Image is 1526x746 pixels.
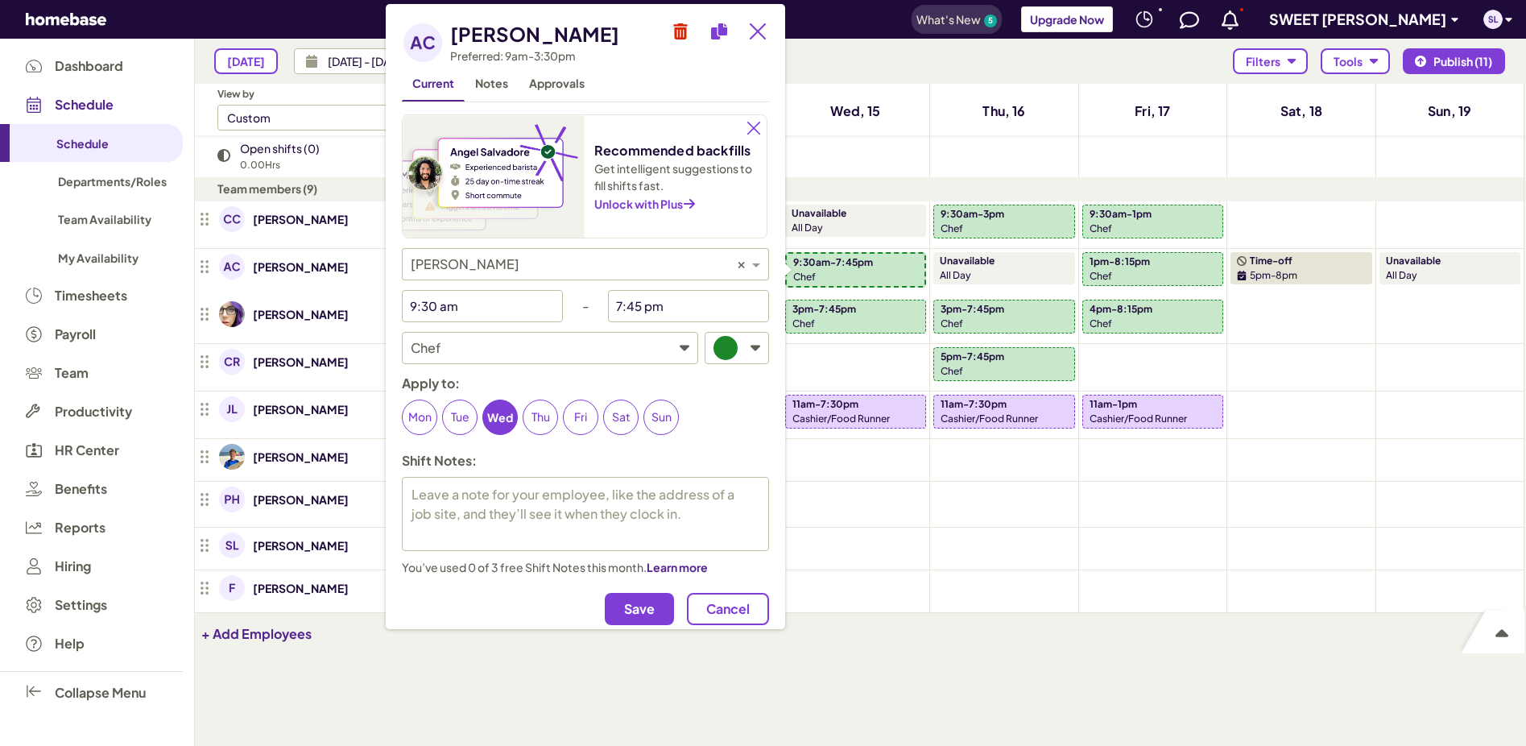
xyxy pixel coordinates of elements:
h2: [PERSON_NAME] [450,20,619,48]
p: 3pm-7:45pm [792,302,856,317]
span: Learn more [647,560,708,574]
span: Reports [55,520,105,535]
span: HR Center [55,443,119,458]
span: Save [624,601,655,617]
a: Sat, 18 [1271,98,1332,124]
span: Timesheets [55,288,127,303]
span: Upgrade Now [1030,12,1104,27]
span: Payroll [55,327,96,342]
p: Wed [483,408,517,427]
p: Unavailable [792,206,846,221]
a: avatar [217,395,246,424]
a: [PERSON_NAME] [253,352,349,371]
h4: Thu, 16 [982,102,1025,121]
p: Cashier/Food Runner [941,412,1038,426]
p: Chef [941,222,963,236]
h4: Wed, 15 [830,102,880,121]
img: avatar [219,254,245,280]
p: [PERSON_NAME] [253,578,349,598]
p: Time-off [1250,254,1292,268]
img: paywall-image-angel-salvadore [403,115,585,238]
a: Sun, 19 [1418,98,1481,124]
p: Unavailable [1386,254,1441,268]
span: Current [412,76,454,90]
img: svg+xml;base64,PHN2ZyB4bWxucz0iaHR0cDovL3d3dy53My5vcmcvMjAwMC9zdmciIHdpZHRoPSIyNCIgaGVpZ2h0PSIyNC... [1135,10,1154,29]
button: [DATE] [214,48,278,74]
button: Cancel [687,593,769,625]
p: Chef [1090,269,1112,284]
p: Chef [792,317,815,331]
img: avatar [219,396,245,422]
span: My Availability [58,251,139,265]
button: Publish (11) [1403,48,1505,74]
a: 5 [984,15,997,27]
h4: Fri, 17 [1135,102,1170,121]
span: Clear value [734,249,748,280]
button: Upgrade Now [1021,6,1113,32]
span: Productivity [55,404,132,419]
img: avatar [1483,10,1503,29]
p: 1pm-8:15pm [1090,255,1150,269]
p: [PERSON_NAME] [253,536,349,555]
p: Get intelligent suggestions to fill shifts fast. [594,160,757,194]
a: Fri, 17 [1125,98,1180,124]
span: + Add Employees [201,625,312,642]
span: × [737,255,746,273]
span: Team [55,366,89,380]
h4: Sat, 18 [1280,102,1322,121]
img: avatar [219,487,245,512]
p: 5pm-8pm [1250,268,1297,283]
p: Open shifts (0) [240,139,320,158]
a: Thu, 16 [973,98,1035,124]
span: Team Availability [58,212,151,226]
button: Copy [705,17,734,46]
h4: Recommended backfills [594,141,757,160]
img: avatar [219,349,245,375]
p: Chef [793,270,816,284]
p: [PERSON_NAME] [253,447,349,466]
span: [DATE] [227,55,265,68]
span: Collapse Menu [55,684,146,701]
span: Settings [55,598,107,612]
p: Sat [604,408,638,425]
img: avatar [219,575,245,601]
p: Chef [1090,222,1112,236]
span: What's New [916,12,981,27]
a: avatar [217,300,246,329]
img: avatar [403,23,442,62]
button: + Add Employees [201,626,312,642]
p: Cashier/Food Runner [1090,412,1187,426]
a: [PERSON_NAME] [253,305,349,324]
p: Chef [941,317,963,331]
p: 3pm-7:45pm [941,302,1004,317]
p: 9:30am-3pm [941,207,1004,222]
a: Unlock with Plus [594,194,757,213]
a: [PERSON_NAME] [253,257,349,276]
p: Shift Notes: [402,451,477,470]
p: all day [1386,268,1507,283]
p: 9:30am-1pm [1090,207,1152,222]
p: Tue [443,408,477,425]
a: Wed, 15 [821,98,890,124]
svg: Homebase Logo [26,13,106,26]
button: Close [743,17,772,46]
span: Tools [1334,55,1363,68]
p: [PERSON_NAME] [253,490,349,509]
span: Benefits [55,482,107,496]
button: Filters [1233,48,1308,74]
span: Preferred: 9am-3:30pm [450,49,576,63]
p: 11am-7:30pm [792,397,858,412]
img: avatar [219,533,245,558]
a: avatar [217,347,246,376]
div: Custom [227,111,271,125]
p: Chef [411,338,680,358]
p: Unavailable [940,254,995,268]
a: avatar [217,442,246,471]
button: Close [741,115,767,141]
p: 11am-7:30pm [941,397,1007,412]
p: 11am-1pm [1090,397,1137,412]
a: [PERSON_NAME] [253,400,349,419]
